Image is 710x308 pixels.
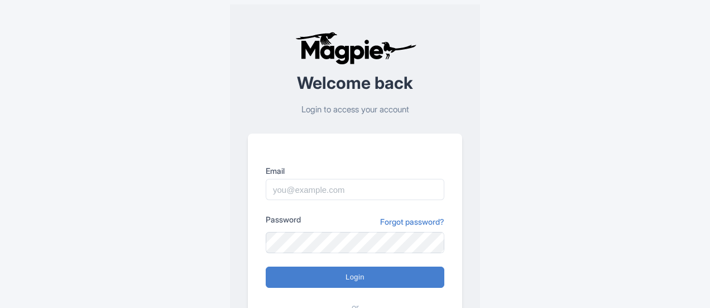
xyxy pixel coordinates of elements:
[266,214,301,225] label: Password
[266,165,444,177] label: Email
[248,74,462,92] h2: Welcome back
[380,216,444,228] a: Forgot password?
[248,103,462,116] p: Login to access your account
[266,267,444,288] input: Login
[266,179,444,200] input: you@example.com
[292,31,418,65] img: logo-ab69f6fb50320c5b225c76a69d11143b.png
